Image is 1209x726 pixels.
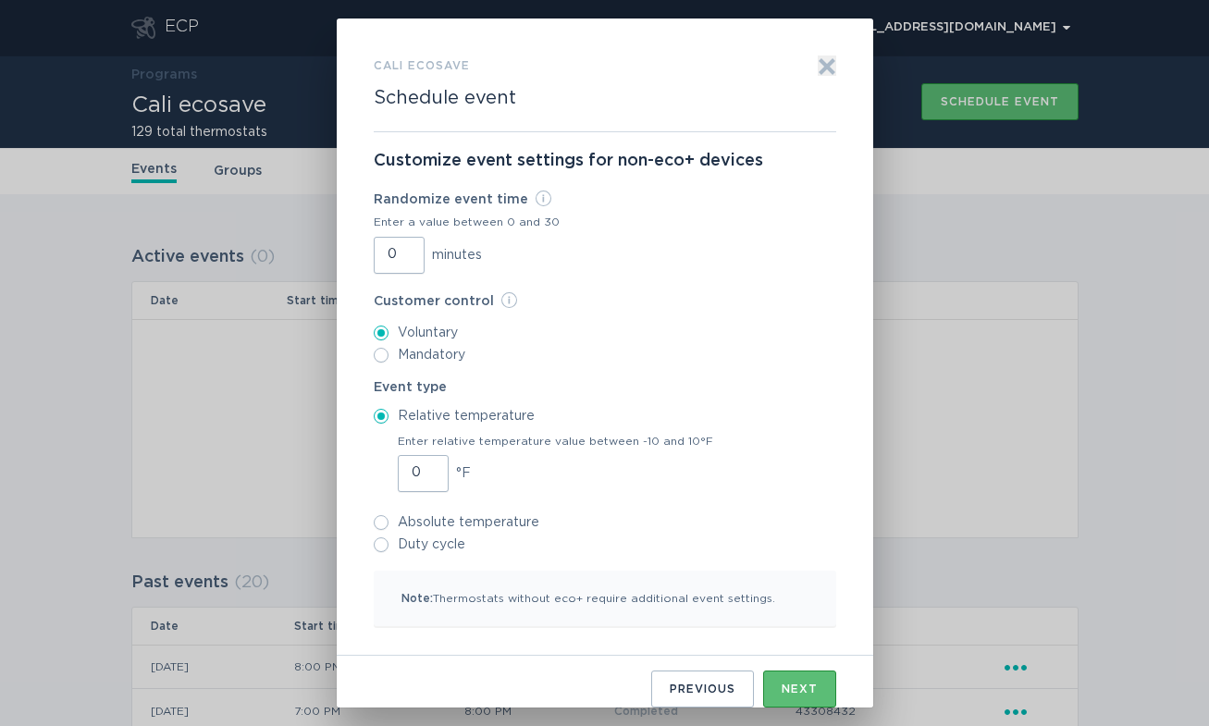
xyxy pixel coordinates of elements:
[818,55,836,76] button: Exit
[374,348,836,363] label: Mandatory
[374,409,836,424] label: Relative temperature
[782,683,818,695] div: Next
[670,683,735,695] div: Previous
[374,326,389,340] input: Voluntary
[374,515,389,530] input: Absolute temperature
[374,409,389,424] input: Relative temperature
[374,216,560,228] div: Enter a value between 0 and 30
[398,435,713,448] label: Enter relative temperature value between -10 and 10°F
[374,191,560,209] label: Randomize event time
[374,348,389,363] input: Mandatory
[374,151,836,171] p: Customize event settings for non-eco+ devices
[651,671,754,708] button: Previous
[763,671,836,708] button: Next
[374,515,836,530] label: Absolute temperature
[374,571,836,626] p: Thermostats without eco+ require additional event settings.
[374,237,425,274] input: Randomize event timeEnter a value between 0 and 30minutes
[337,18,873,708] div: Form to create an event
[374,537,836,552] label: Duty cycle
[432,249,482,262] span: minutes
[398,455,449,492] input: Enter relative temperature value between -10 and 10°F°F
[374,87,516,109] h2: Schedule event
[374,55,470,76] h3: Cali ecosave
[456,467,471,480] span: °F
[401,593,433,604] span: Note:
[374,381,836,394] label: Event type
[374,292,836,311] label: Customer control
[374,537,389,552] input: Duty cycle
[374,326,836,340] label: Voluntary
